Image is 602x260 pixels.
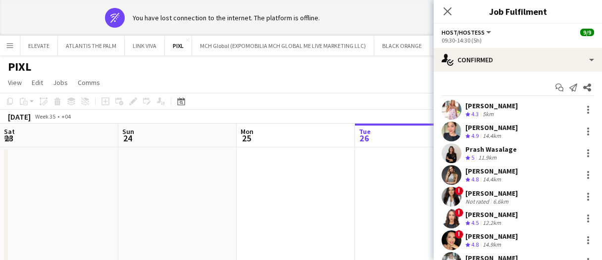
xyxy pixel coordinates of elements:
[454,230,463,239] span: !
[20,36,58,55] button: ELEVATE
[471,219,479,226] span: 4.5
[4,76,26,89] a: View
[121,132,134,144] span: 24
[8,59,31,74] h1: PIXL
[58,36,125,55] button: ATLANTIS THE PALM
[239,132,253,144] span: 25
[32,78,43,87] span: Edit
[481,110,496,119] div: 5km
[454,208,463,217] span: !
[471,110,479,118] span: 4.3
[28,76,47,89] a: Edit
[465,189,518,198] div: [PERSON_NAME]
[125,36,165,55] button: LINK VIVA
[481,241,503,249] div: 14.9km
[49,76,72,89] a: Jobs
[4,127,15,136] span: Sat
[481,175,503,184] div: 14.4km
[434,5,602,18] h3: Job Fulfilment
[430,36,487,55] button: LOUIS VUITTON
[442,29,485,36] span: Host/Hostess
[465,123,518,132] div: [PERSON_NAME]
[465,101,518,110] div: [PERSON_NAME]
[33,113,57,120] span: Week 35
[465,232,518,241] div: [PERSON_NAME]
[465,210,518,219] div: [PERSON_NAME]
[241,127,253,136] span: Mon
[465,145,517,154] div: Prash Wasalage
[133,13,320,22] div: You have lost connection to the internet. The platform is offline.
[481,132,503,140] div: 14.4km
[53,78,68,87] span: Jobs
[2,132,15,144] span: 23
[491,198,510,205] div: 6.6km
[442,29,493,36] button: Host/Hostess
[471,241,479,248] span: 4.8
[580,29,594,36] span: 9/9
[165,36,192,55] button: PIXL
[471,154,474,161] span: 5
[122,127,134,136] span: Sun
[74,76,104,89] a: Comms
[357,132,371,144] span: 26
[465,167,518,175] div: [PERSON_NAME]
[442,37,594,44] div: 09:30-14:30 (5h)
[481,219,503,227] div: 12.2km
[61,113,71,120] div: +04
[359,127,371,136] span: Tue
[476,154,499,162] div: 11.9km
[465,198,491,205] div: Not rated
[434,48,602,72] div: Confirmed
[8,78,22,87] span: View
[8,112,31,122] div: [DATE]
[471,132,479,139] span: 4.9
[454,186,463,195] span: !
[374,36,430,55] button: BLACK ORANGE
[471,175,479,183] span: 4.8
[192,36,374,55] button: MCH Global (EXPOMOBILIA MCH GLOBAL ME LIVE MARKETING LLC)
[78,78,100,87] span: Comms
